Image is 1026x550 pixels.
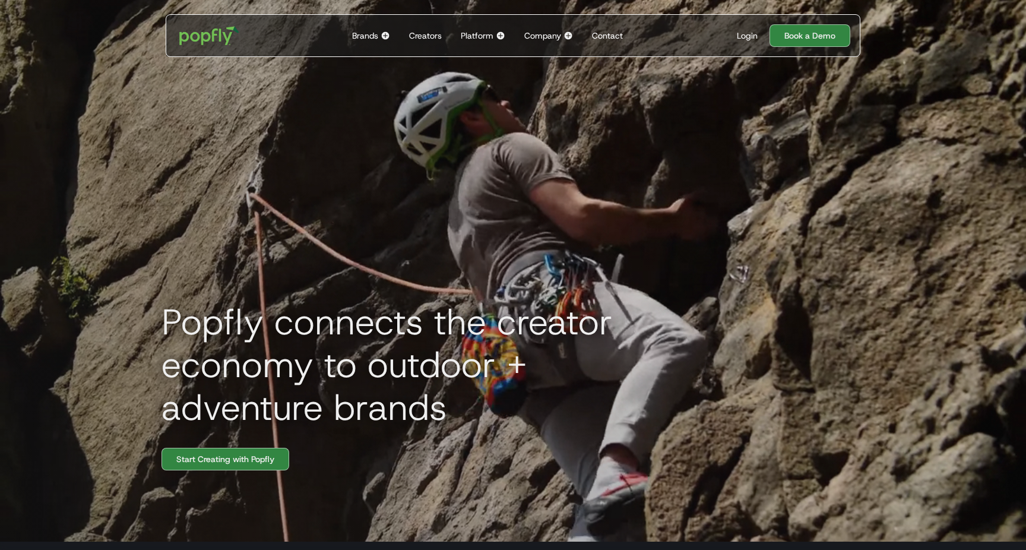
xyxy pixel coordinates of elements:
[161,448,289,470] a: Start Creating with Popfly
[592,30,623,42] div: Contact
[587,15,628,56] a: Contact
[524,30,561,42] div: Company
[352,30,378,42] div: Brands
[732,30,762,42] a: Login
[461,30,493,42] div: Platform
[769,24,850,47] a: Book a Demo
[404,15,446,56] a: Creators
[737,30,758,42] div: Login
[409,30,442,42] div: Creators
[152,301,686,429] h1: Popfly connects the creator economy to outdoor + adventure brands
[171,18,248,53] a: home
